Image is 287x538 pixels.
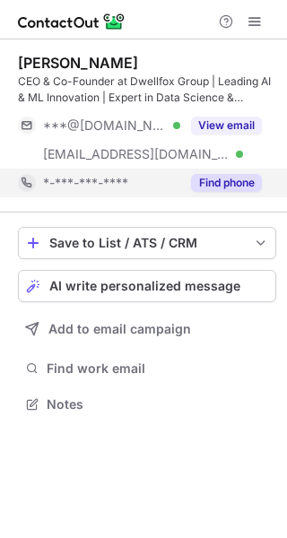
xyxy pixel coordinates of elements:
[47,360,269,377] span: Find work email
[18,54,138,72] div: [PERSON_NAME]
[18,227,276,259] button: save-profile-one-click
[18,313,276,345] button: Add to email campaign
[18,74,276,106] div: CEO & Co-Founder at Dwellfox Group | Leading AI & ML Innovation | Expert in Data Science & Genera...
[18,11,126,32] img: ContactOut v5.3.10
[49,279,240,293] span: AI write personalized message
[18,392,276,417] button: Notes
[43,117,167,134] span: ***@[DOMAIN_NAME]
[18,356,276,381] button: Find work email
[49,236,245,250] div: Save to List / ATS / CRM
[191,174,262,192] button: Reveal Button
[43,146,230,162] span: [EMAIL_ADDRESS][DOMAIN_NAME]
[47,396,269,412] span: Notes
[18,270,276,302] button: AI write personalized message
[48,322,191,336] span: Add to email campaign
[191,117,262,134] button: Reveal Button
